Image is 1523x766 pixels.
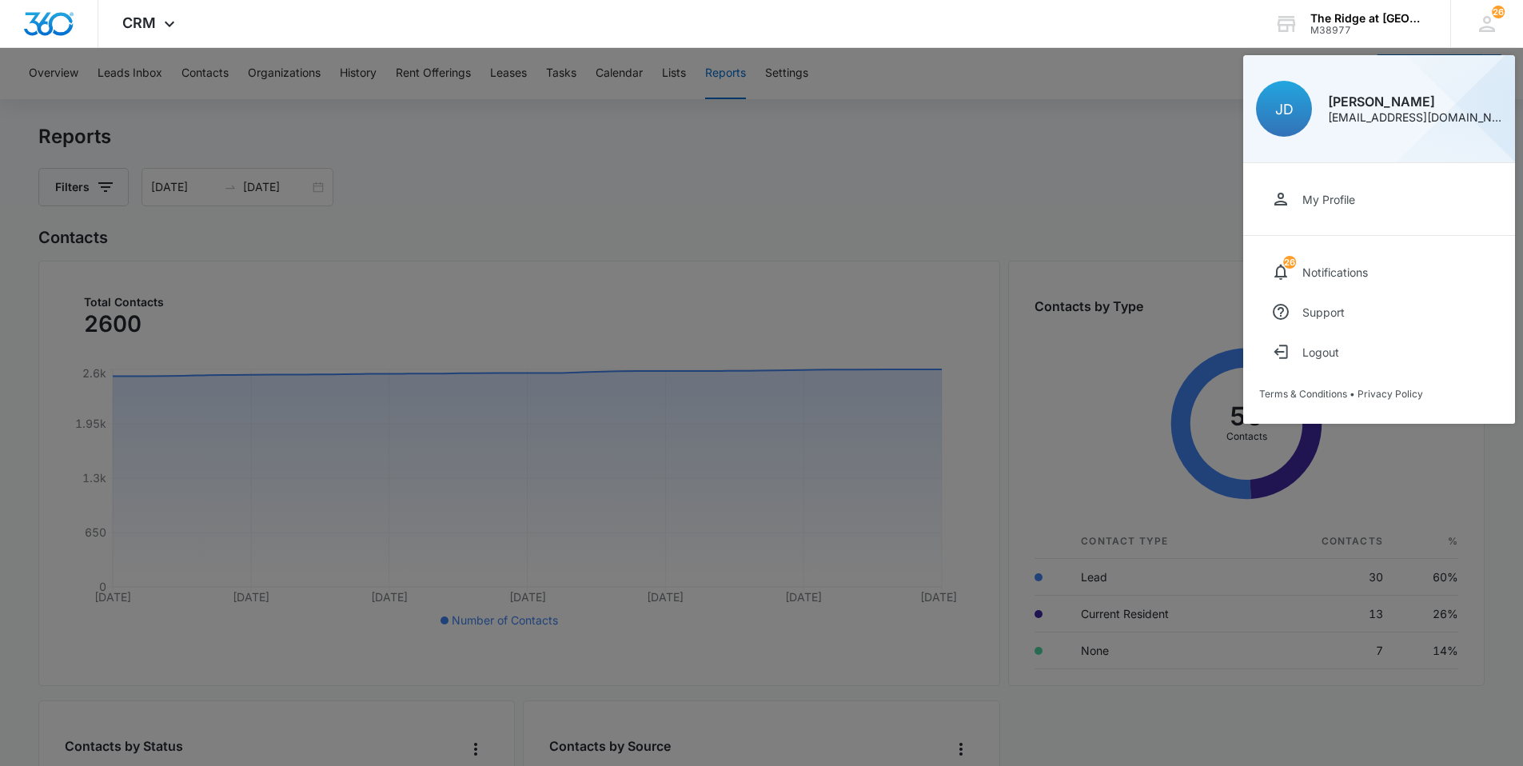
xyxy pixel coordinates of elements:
[1283,256,1296,269] div: notifications count
[122,14,156,31] span: CRM
[1259,179,1499,219] a: My Profile
[1259,388,1499,400] div: •
[1259,388,1347,400] a: Terms & Conditions
[1310,25,1427,36] div: account id
[1275,101,1294,118] span: JD
[1302,193,1355,206] div: My Profile
[1492,6,1505,18] span: 26
[1259,292,1499,332] a: Support
[1302,305,1345,319] div: Support
[1328,95,1502,108] div: [PERSON_NAME]
[1358,388,1423,400] a: Privacy Policy
[1259,252,1499,292] a: notifications countNotifications
[1283,256,1296,269] span: 26
[1310,12,1427,25] div: account name
[1328,112,1502,123] div: [EMAIL_ADDRESS][DOMAIN_NAME]
[1302,265,1368,279] div: Notifications
[1492,6,1505,18] div: notifications count
[1259,332,1499,372] button: Logout
[1302,345,1339,359] div: Logout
